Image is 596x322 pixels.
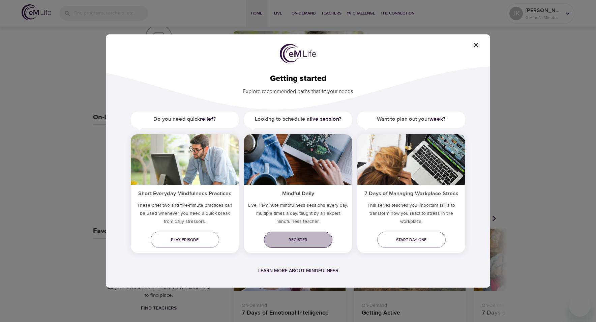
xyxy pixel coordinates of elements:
span: Play episode [156,236,214,243]
span: Start day one [383,236,440,243]
a: week [429,116,443,122]
span: Register [269,236,327,243]
a: relief [200,116,213,122]
a: Learn more about mindfulness [258,268,338,274]
h5: Do you need quick ? [131,112,239,127]
img: ims [244,134,352,185]
a: Register [264,232,332,248]
h5: Want to plan out your ? [357,112,465,127]
p: Explore recommended paths that fit your needs [117,84,479,95]
h5: These brief two and five-minute practices can be used whenever you need a quick break from daily ... [131,201,239,228]
h5: 7 Days of Managing Workplace Stress [357,185,465,201]
img: logo [280,44,316,63]
a: live session [310,116,339,122]
h5: Looking to schedule a ? [244,112,352,127]
p: Live, 14-minute mindfulness sessions every day, multiple times a day, taught by an expert mindful... [244,201,352,228]
a: Play episode [151,232,219,248]
p: This series teaches you important skills to transform how you react to stress in the workplace. [357,201,465,228]
h2: Getting started [117,74,479,84]
h5: Mindful Daily [244,185,352,201]
img: ims [357,134,465,185]
img: ims [131,134,239,185]
a: Start day one [377,232,446,248]
h5: Short Everyday Mindfulness Practices [131,185,239,201]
